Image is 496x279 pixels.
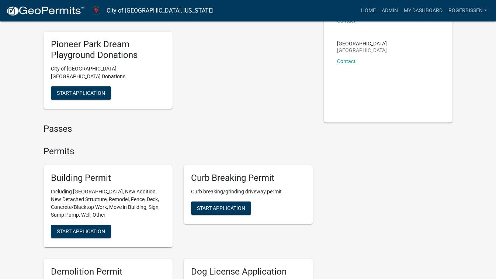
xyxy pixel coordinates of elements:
p: Curb breaking/grinding driveway permit [191,188,305,196]
button: Start Application [51,86,111,100]
h5: Curb Breaking Permit [191,173,305,183]
h4: Permits [44,146,313,157]
span: Start Application [197,205,245,211]
a: Contact [337,58,355,64]
a: City of [GEOGRAPHIC_DATA], [US_STATE] [107,4,214,17]
p: City of [GEOGRAPHIC_DATA], [GEOGRAPHIC_DATA] Donations [51,65,165,80]
a: My Dashboard [401,4,445,18]
p: [GEOGRAPHIC_DATA] [337,48,387,53]
a: Admin [379,4,401,18]
button: Start Application [191,201,251,215]
h5: Pioneer Park Dream Playground Donations [51,39,165,61]
a: RogerBissen [445,4,490,18]
h5: Building Permit [51,173,165,183]
a: Home [358,4,379,18]
span: Start Application [57,90,105,96]
img: City of Harlan, Iowa [91,6,101,15]
h4: Passes [44,124,313,134]
h5: Dog License Application [191,266,305,277]
span: Start Application [57,228,105,234]
p: [GEOGRAPHIC_DATA] [337,41,387,46]
button: Start Application [51,225,111,238]
p: Including [GEOGRAPHIC_DATA], New Addition, New Detached Structure, Remodel, Fence, Deck, Concrete... [51,188,165,219]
